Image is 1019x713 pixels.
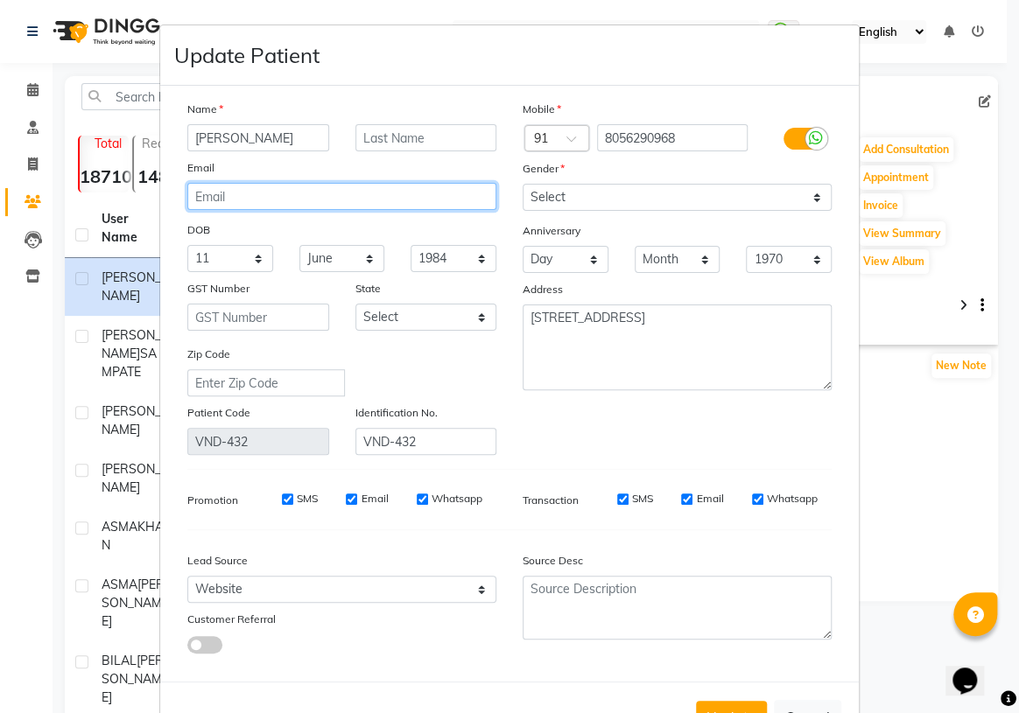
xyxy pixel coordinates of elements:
[355,428,497,455] input: Resident No. or Any Id
[187,612,276,627] label: Customer Referral
[355,281,381,297] label: State
[187,124,329,151] input: First Name
[187,160,214,176] label: Email
[187,369,345,396] input: Enter Zip Code
[355,124,497,151] input: Last Name
[945,643,1001,696] iframe: chat widget
[361,491,388,507] label: Email
[187,101,223,117] label: Name
[355,405,438,421] label: Identification No.
[523,493,579,508] label: Transaction
[297,491,318,507] label: SMS
[187,493,238,508] label: Promotion
[174,39,320,71] h4: Update Patient
[187,304,329,331] input: GST Number
[187,222,210,238] label: DOB
[523,223,580,239] label: Anniversary
[523,553,583,569] label: Source Desc
[187,183,496,210] input: Email
[187,553,248,569] label: Lead Source
[523,161,565,177] label: Gender
[187,281,249,297] label: GST Number
[696,491,723,507] label: Email
[187,346,230,362] label: Zip Code
[432,491,482,507] label: Whatsapp
[767,491,818,507] label: Whatsapp
[523,101,561,117] label: Mobile
[523,282,563,297] label: Address
[632,491,653,507] label: SMS
[187,405,250,421] label: Patient Code
[597,124,748,151] input: Mobile
[187,428,329,455] input: Patient Code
